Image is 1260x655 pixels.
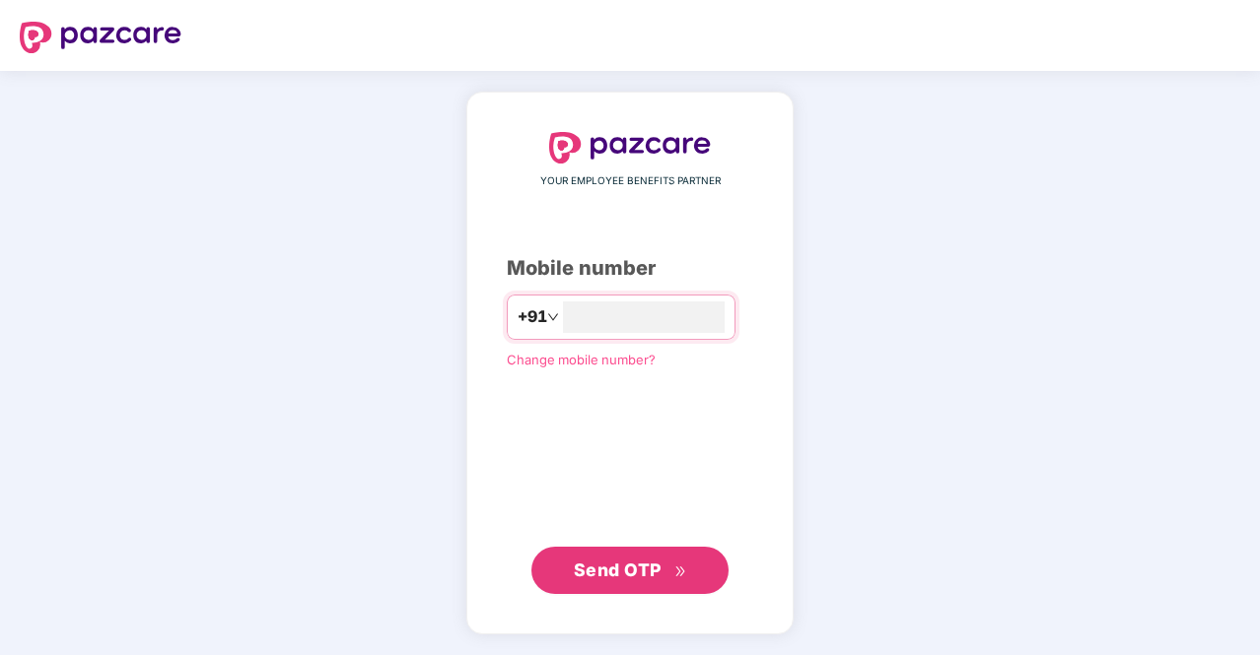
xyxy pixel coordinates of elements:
[549,132,711,164] img: logo
[507,352,656,367] a: Change mobile number?
[20,22,181,53] img: logo
[531,547,729,594] button: Send OTPdouble-right
[574,559,662,580] span: Send OTP
[540,173,721,189] span: YOUR EMPLOYEE BENEFITS PARTNER
[547,311,559,323] span: down
[507,253,753,284] div: Mobile number
[518,304,547,329] span: +91
[674,565,687,578] span: double-right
